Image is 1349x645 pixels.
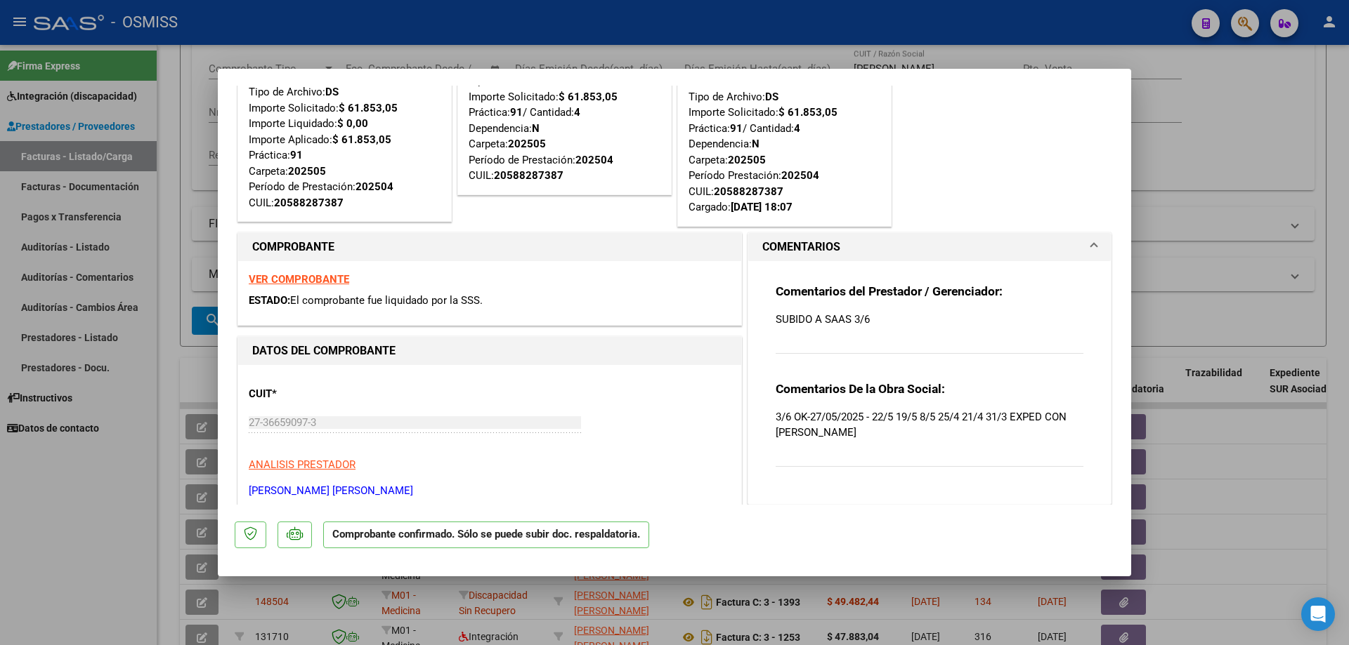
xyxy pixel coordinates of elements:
strong: 202504 [356,180,393,193]
mat-expansion-panel-header: COMENTARIOS [748,233,1111,261]
div: 20588287387 [494,168,563,184]
strong: N [532,122,540,135]
div: 20588287387 [274,195,344,211]
strong: DATOS DEL COMPROBANTE [252,344,396,357]
div: Tipo de Archivo: Importe Solicitado: Práctica: / Cantidad: Dependencia: Carpeta: Período de Prest... [469,73,660,184]
p: 3/6 OK-27/05/2025 - 22/5 19/5 8/5 25/4 21/4 31/3 EXPED CON [PERSON_NAME] [776,409,1083,440]
strong: 202504 [575,154,613,166]
strong: 202505 [728,154,766,166]
strong: 91 [290,149,303,161]
div: Open Intercom Messenger [1301,597,1335,631]
div: Tipo de Archivo: Importe Solicitado: Importe Liquidado: Importe Aplicado: Práctica: Carpeta: Perí... [249,84,441,211]
span: El comprobante fue liquidado por la SSS. [290,294,483,307]
div: Tipo de Archivo: Importe Solicitado: Práctica: / Cantidad: Dependencia: Carpeta: Período Prestaci... [689,73,880,215]
p: SUBIDO A SAAS 3/6 [776,312,1083,327]
strong: 202505 [508,138,546,150]
strong: DS [325,86,339,98]
strong: $ 61.853,05 [778,106,838,119]
strong: 4 [574,106,580,119]
strong: $ 61.853,05 [559,91,618,103]
strong: [DATE] 18:07 [731,201,793,213]
p: [PERSON_NAME] [PERSON_NAME] [249,483,731,499]
strong: 91 [510,106,523,119]
strong: COMPROBANTE [252,240,334,253]
h1: COMENTARIOS [762,239,840,255]
strong: 4 [794,122,800,135]
span: ESTADO: [249,294,290,307]
strong: $ 61.853,05 [332,133,391,146]
span: ANALISIS PRESTADOR [249,458,356,471]
strong: N [752,138,760,150]
strong: DS [765,91,778,103]
strong: 202505 [288,165,326,178]
strong: Comentarios De la Obra Social: [776,382,945,396]
p: Comprobante confirmado. Sólo se puede subir doc. respaldatoria. [323,521,649,549]
div: 20588287387 [714,184,783,200]
a: VER COMPROBANTE [249,273,349,286]
p: CUIT [249,386,393,402]
strong: Comentarios del Prestador / Gerenciador: [776,284,1003,298]
strong: 202504 [781,169,819,182]
strong: $ 61.853,05 [339,102,398,114]
strong: $ 0,00 [337,117,368,130]
div: COMENTARIOS [748,261,1111,504]
strong: 91 [730,122,743,135]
